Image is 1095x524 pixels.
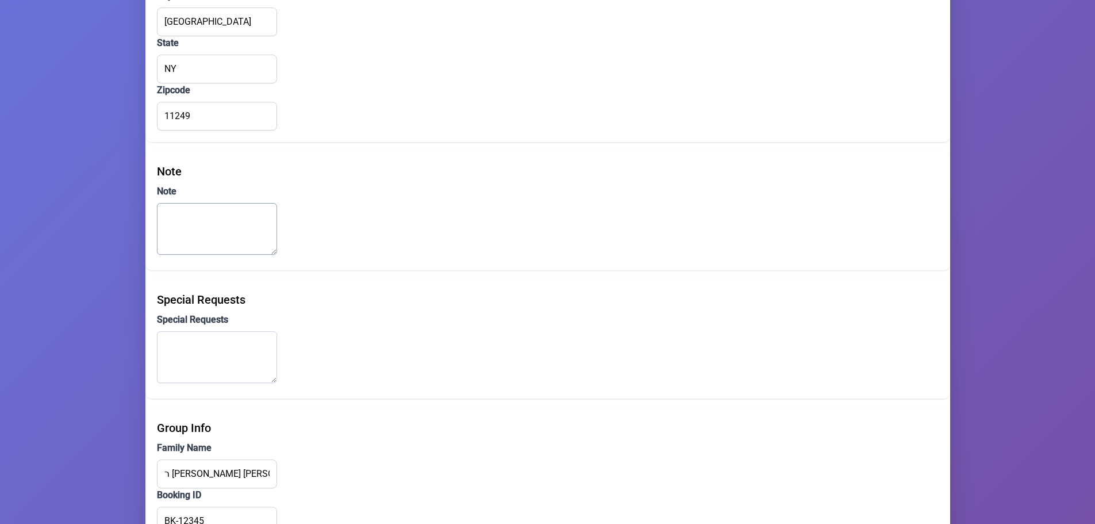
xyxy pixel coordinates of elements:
div: Group Info [157,419,939,437]
label: Note [157,185,939,198]
label: State [157,36,939,50]
div: Special Requests [157,291,939,308]
label: Special Requests [157,313,939,327]
div: Note [157,163,939,180]
label: Booking ID [157,488,939,502]
label: Zipcode [157,83,939,97]
label: Family Name [157,441,939,455]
